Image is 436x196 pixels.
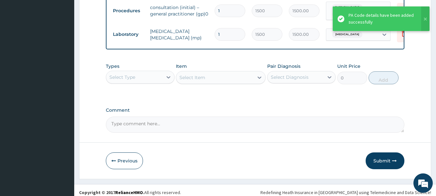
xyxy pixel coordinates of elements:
[337,63,360,69] label: Unit Price
[366,152,404,169] button: Submit
[106,108,405,113] label: Comment
[37,57,89,123] span: We're online!
[147,1,211,20] td: consultation (initial) – general practitioner (gp)0
[349,12,415,26] div: PA Code details have been added successfully
[176,63,187,69] label: Item
[79,190,144,195] strong: Copyright © 2017 .
[332,31,362,38] span: [MEDICAL_DATA]
[332,4,362,11] span: [MEDICAL_DATA]
[115,190,143,195] a: RelianceHMO
[109,74,135,80] div: Select Type
[106,3,121,19] div: Minimize live chat window
[147,25,211,44] td: [MEDICAL_DATA] [MEDICAL_DATA] (mp)
[12,32,26,48] img: d_794563401_company_1708531726252_794563401
[369,71,399,84] button: Add
[267,63,300,69] label: Pair Diagnosis
[260,189,431,196] div: Redefining Heath Insurance in [GEOGRAPHIC_DATA] using Telemedicine and Data Science!
[110,5,147,17] td: Procedures
[106,152,143,169] button: Previous
[3,129,123,151] textarea: Type your message and hit 'Enter'
[106,64,119,69] label: Types
[110,28,147,40] td: Laboratory
[271,74,309,80] div: Select Diagnosis
[34,36,108,45] div: Chat with us now
[332,11,342,17] span: + 2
